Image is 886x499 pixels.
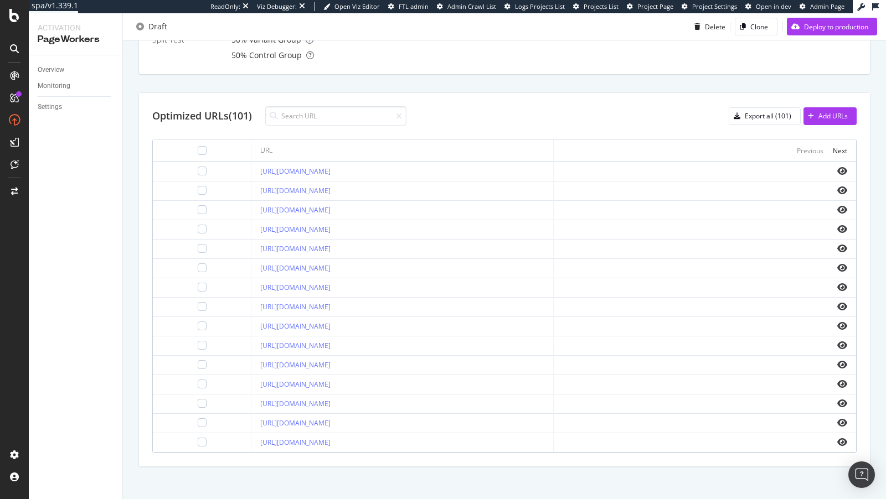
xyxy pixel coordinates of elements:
[504,2,565,11] a: Logs Projects List
[260,380,331,389] a: [URL][DOMAIN_NAME]
[756,2,791,11] span: Open in dev
[837,321,847,330] i: eye
[837,418,847,427] i: eye
[745,111,791,121] div: Export all (101)
[833,146,847,155] div: Next
[837,283,847,292] i: eye
[260,205,331,215] a: [URL][DOMAIN_NAME]
[837,360,847,369] i: eye
[837,167,847,175] i: eye
[837,225,847,233] i: eye
[437,2,496,11] a: Admin Crawl List
[637,2,673,11] span: Project Page
[837,263,847,272] i: eye
[210,2,240,11] div: ReadOnly:
[260,244,331,253] a: [URL][DOMAIN_NAME]
[260,438,331,447] a: [URL][DOMAIN_NAME]
[399,2,429,11] span: FTL admin
[38,101,115,113] a: Settings
[38,22,114,33] div: Activation
[260,225,331,234] a: [URL][DOMAIN_NAME]
[152,109,252,123] div: Optimized URLs (101)
[797,144,823,157] button: Previous
[260,186,331,195] a: [URL][DOMAIN_NAME]
[148,21,167,32] div: Draft
[265,106,406,126] input: Search URL
[231,50,857,61] div: 50 % Control Group
[833,144,847,157] button: Next
[627,2,673,11] a: Project Page
[334,2,380,11] span: Open Viz Editor
[787,18,877,35] button: Deploy to production
[515,2,565,11] span: Logs Projects List
[323,2,380,11] a: Open Viz Editor
[750,22,768,31] div: Clone
[837,380,847,388] i: eye
[38,64,64,76] div: Overview
[257,2,297,11] div: Viz Debugger:
[260,283,331,292] a: [URL][DOMAIN_NAME]
[260,418,331,428] a: [URL][DOMAIN_NAME]
[837,399,847,408] i: eye
[38,33,114,46] div: PageWorkers
[797,146,823,155] div: Previous
[810,2,844,11] span: Admin Page
[848,461,875,488] div: Open Intercom Messenger
[745,2,791,11] a: Open in dev
[818,111,848,121] div: Add URLs
[692,2,737,11] span: Project Settings
[837,186,847,195] i: eye
[388,2,429,11] a: FTL admin
[800,2,844,11] a: Admin Page
[260,341,331,350] a: [URL][DOMAIN_NAME]
[804,22,868,31] div: Deploy to production
[38,80,115,92] a: Monitoring
[260,321,331,331] a: [URL][DOMAIN_NAME]
[690,18,725,35] button: Delete
[837,341,847,350] i: eye
[260,399,331,408] a: [URL][DOMAIN_NAME]
[38,64,115,76] a: Overview
[260,302,331,311] a: [URL][DOMAIN_NAME]
[584,2,619,11] span: Projects List
[260,167,331,176] a: [URL][DOMAIN_NAME]
[573,2,619,11] a: Projects List
[837,244,847,253] i: eye
[260,145,272,155] div: URL
[837,302,847,311] i: eye
[735,18,777,35] button: Clone
[447,2,496,11] span: Admin Crawl List
[803,107,857,125] button: Add URLs
[260,360,331,370] a: [URL][DOMAIN_NAME]
[260,263,331,273] a: [URL][DOMAIN_NAME]
[729,107,801,125] button: Export all (101)
[837,438,847,446] i: eye
[38,80,70,92] div: Monitoring
[705,22,725,31] div: Delete
[38,101,62,113] div: Settings
[837,205,847,214] i: eye
[682,2,737,11] a: Project Settings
